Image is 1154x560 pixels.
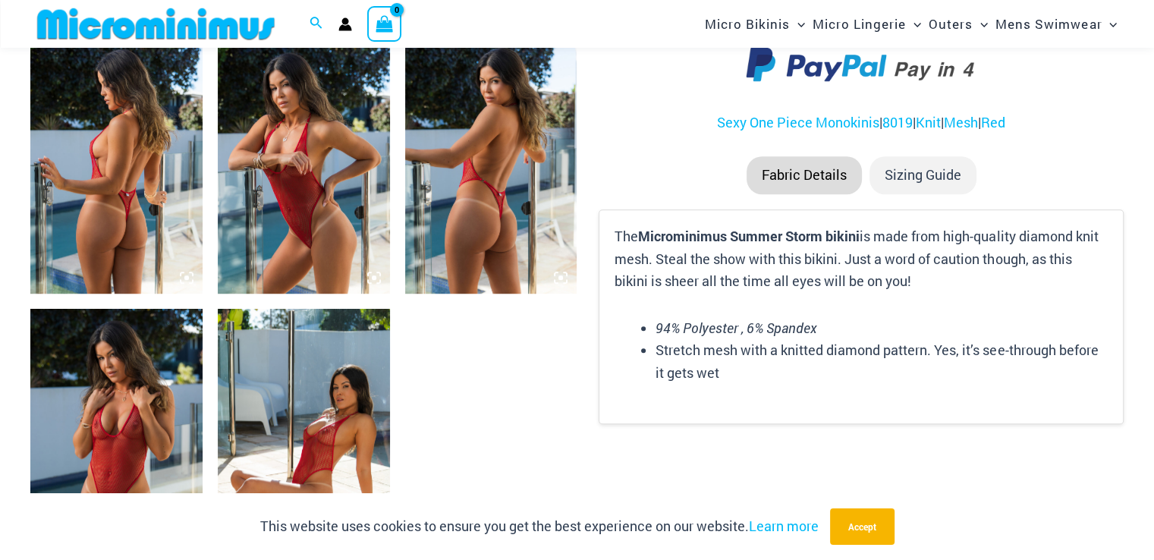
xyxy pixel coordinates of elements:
[929,5,973,43] span: Outers
[869,156,976,194] li: Sizing Guide
[31,7,281,41] img: MM SHOP LOGO FLAT
[367,6,402,41] a: View Shopping Cart, empty
[747,156,862,194] li: Fabric Details
[813,5,906,43] span: Micro Lingerie
[656,319,817,337] em: 94% Polyester , 6% Spandex
[405,36,577,294] img: Summer Storm Red 8019 One Piece
[830,508,895,545] button: Accept
[992,5,1121,43] a: Mens SwimwearMenu ToggleMenu Toggle
[809,5,925,43] a: Micro LingerieMenu ToggleMenu Toggle
[944,113,978,131] a: Mesh
[310,14,323,34] a: Search icon link
[699,2,1124,46] nav: Site Navigation
[338,17,352,31] a: Account icon link
[30,36,203,294] img: Summer Storm Red 8019 One Piece
[925,5,992,43] a: OutersMenu ToggleMenu Toggle
[916,113,941,131] a: Knit
[749,517,819,535] a: Learn more
[717,113,879,131] a: Sexy One Piece Monokinis
[260,515,819,538] p: This website uses cookies to ensure you get the best experience on our website.
[218,36,390,294] img: Summer Storm Red 8019 One Piece
[701,5,809,43] a: Micro BikinisMenu ToggleMenu Toggle
[615,225,1108,293] p: The is made from high-quality diamond knit mesh. Steal the show with this bikini. Just a word of ...
[981,113,1005,131] a: Red
[656,339,1108,384] li: Stretch mesh with a knitted diamond pattern. Yes, it’s see-through before it gets wet
[790,5,805,43] span: Menu Toggle
[705,5,790,43] span: Micro Bikinis
[638,227,860,245] b: Microminimus Summer Storm bikini
[995,5,1102,43] span: Mens Swimwear
[882,113,913,131] a: 8019
[1102,5,1117,43] span: Menu Toggle
[599,112,1124,134] p: | | | |
[973,5,988,43] span: Menu Toggle
[906,5,921,43] span: Menu Toggle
